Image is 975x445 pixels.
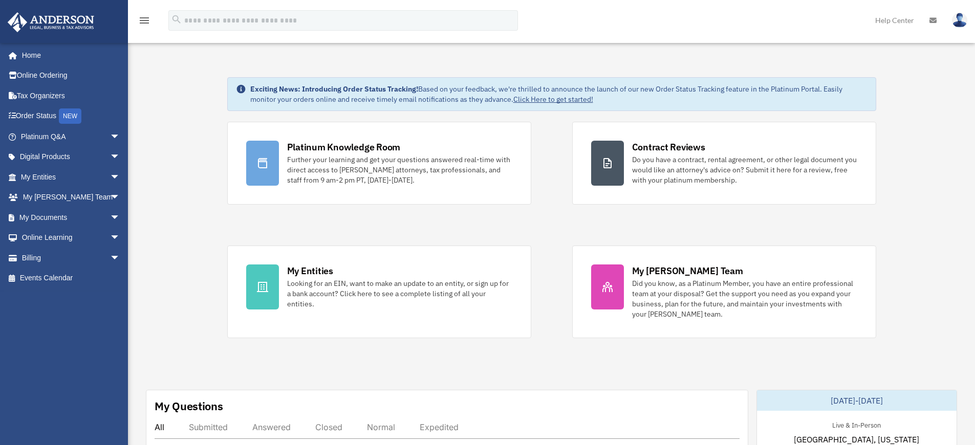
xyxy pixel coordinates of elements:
[110,187,131,208] span: arrow_drop_down
[367,422,395,432] div: Normal
[110,248,131,269] span: arrow_drop_down
[513,95,593,104] a: Click Here to get started!
[420,422,459,432] div: Expedited
[287,264,333,277] div: My Entities
[632,264,743,277] div: My [PERSON_NAME] Team
[110,147,131,168] span: arrow_drop_down
[572,246,876,338] a: My [PERSON_NAME] Team Did you know, as a Platinum Member, you have an entire professional team at...
[171,14,182,25] i: search
[7,85,136,106] a: Tax Organizers
[7,228,136,248] a: Online Learningarrow_drop_down
[287,278,512,309] div: Looking for an EIN, want to make an update to an entity, or sign up for a bank account? Click her...
[155,398,223,414] div: My Questions
[189,422,228,432] div: Submitted
[250,84,418,94] strong: Exciting News: Introducing Order Status Tracking!
[227,246,531,338] a: My Entities Looking for an EIN, want to make an update to an entity, or sign up for a bank accoun...
[110,167,131,188] span: arrow_drop_down
[250,84,868,104] div: Based on your feedback, we're thrilled to announce the launch of our new Order Status Tracking fe...
[632,154,857,185] div: Do you have a contract, rental agreement, or other legal document you would like an attorney's ad...
[757,390,957,411] div: [DATE]-[DATE]
[7,167,136,187] a: My Entitiesarrow_drop_down
[7,45,131,65] a: Home
[155,422,164,432] div: All
[7,268,136,288] a: Events Calendar
[572,122,876,205] a: Contract Reviews Do you have a contract, rental agreement, or other legal document you would like...
[952,13,967,28] img: User Pic
[7,187,136,208] a: My [PERSON_NAME] Teamarrow_drop_down
[7,207,136,228] a: My Documentsarrow_drop_down
[632,278,857,319] div: Did you know, as a Platinum Member, you have an entire professional team at your disposal? Get th...
[110,228,131,249] span: arrow_drop_down
[287,141,401,153] div: Platinum Knowledge Room
[252,422,291,432] div: Answered
[315,422,342,432] div: Closed
[824,419,889,430] div: Live & In-Person
[7,248,136,268] a: Billingarrow_drop_down
[59,108,81,124] div: NEW
[138,14,150,27] i: menu
[110,126,131,147] span: arrow_drop_down
[7,147,136,167] a: Digital Productsarrow_drop_down
[287,154,512,185] div: Further your learning and get your questions answered real-time with direct access to [PERSON_NAM...
[5,12,97,32] img: Anderson Advisors Platinum Portal
[7,126,136,147] a: Platinum Q&Aarrow_drop_down
[7,65,136,86] a: Online Ordering
[7,106,136,127] a: Order StatusNEW
[632,141,705,153] div: Contract Reviews
[138,18,150,27] a: menu
[227,122,531,205] a: Platinum Knowledge Room Further your learning and get your questions answered real-time with dire...
[110,207,131,228] span: arrow_drop_down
